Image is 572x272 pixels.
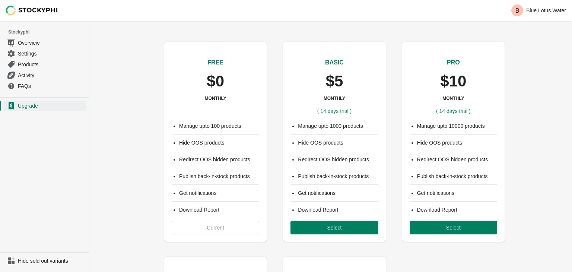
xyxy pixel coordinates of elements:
img: Stockyphi [6,6,58,15]
p: Blue Lotus Water [526,7,566,13]
a: Settings [3,48,86,59]
li: Publish back-in-stock products [298,173,378,180]
li: Publish back-in-stock products [417,173,497,180]
span: Avatar with initials B [511,4,523,16]
li: Redirect OOS hidden products [179,156,259,163]
span: Upgrade [18,102,85,110]
li: Manage upto 1000 products [298,122,378,130]
span: Activity [18,72,85,79]
span: Select [446,225,461,231]
a: Overview [3,37,86,48]
text: B [515,7,519,14]
span: Products [18,61,85,68]
button: Avatar with initials BBlue Lotus Water [508,3,569,18]
li: Manage upto 10000 products [417,122,497,130]
a: Products [3,59,86,70]
button: Select [290,221,378,234]
p: $5 [326,73,343,89]
li: Download Report [417,206,497,214]
span: Overview [18,39,85,47]
h3: MONTHLY [205,95,226,101]
li: Hide OOS products [417,139,497,146]
span: FAQs [18,82,85,90]
li: Redirect OOS hidden products [298,156,378,163]
li: Hide OOS products [179,139,259,146]
span: PRO [447,59,460,66]
span: Hide sold out variants [18,257,85,265]
li: Get notifications [298,189,378,197]
a: Upgrade [3,101,86,111]
span: Settings [18,50,85,57]
a: Activity [3,70,86,80]
li: Get notifications [179,189,259,197]
li: Redirect OOS hidden products [417,156,497,163]
span: ( 14 days trial ) [317,108,352,114]
li: Manage upto 100 products [179,122,259,130]
span: Stockyphi [8,28,89,36]
span: ( 14 days trial ) [436,108,471,114]
button: Select [410,221,497,234]
li: Get notifications [417,189,497,197]
span: FREE [207,59,223,66]
h3: MONTHLY [442,95,464,101]
li: Publish back-in-stock products [179,173,259,180]
li: Download Report [298,206,378,214]
li: Hide OOS products [298,139,378,146]
a: FAQs [3,80,86,91]
span: BASIC [325,59,344,66]
li: Download Report [179,206,259,214]
p: $10 [440,73,466,89]
p: $0 [207,73,224,89]
a: Hide sold out variants [3,256,86,266]
span: Select [327,225,342,231]
h3: MONTHLY [324,95,345,101]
